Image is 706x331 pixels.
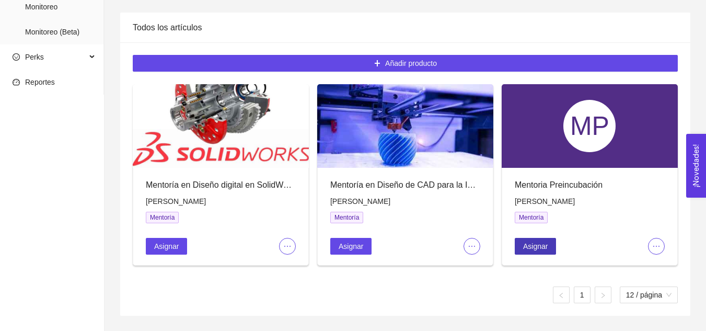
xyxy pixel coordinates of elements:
div: Mentoría en Diseño digital en SolidWorks [146,178,296,191]
span: ellipsis [464,242,480,250]
span: [PERSON_NAME] [330,197,390,206]
li: Página anterior [553,287,570,303]
span: ellipsis [280,242,295,250]
li: Página siguiente [595,287,611,303]
div: Todos los artículos [133,13,678,42]
span: Mentoría [330,212,363,223]
div: Mentoría en Diseño de CAD para la Impresión 3D [330,178,480,191]
span: Añadir producto [385,58,437,69]
span: [PERSON_NAME] [515,197,575,206]
button: ellipsis [279,238,296,255]
li: 1 [574,287,591,303]
button: ellipsis [648,238,665,255]
button: right [595,287,611,303]
span: right [600,292,606,299]
a: 1 [574,287,590,303]
button: Asignar [515,238,556,255]
span: Asignar [523,241,548,252]
span: 12 / página [626,287,672,303]
span: [PERSON_NAME] [146,197,206,206]
button: left [553,287,570,303]
div: MP [563,100,616,152]
span: Asignar [339,241,363,252]
button: plusAñadir producto [133,55,678,72]
span: Mentoría [146,212,179,223]
span: left [558,292,564,299]
span: plus [374,60,381,68]
span: dashboard [13,78,20,86]
div: Mentoria Preincubación [515,178,665,191]
span: smile [13,53,20,61]
span: Perks [25,53,44,61]
span: Mentoría [515,212,548,223]
span: Reportes [25,78,55,86]
span: Monitoreo (Beta) [25,21,96,42]
span: ellipsis [649,242,664,250]
button: Asignar [146,238,187,255]
button: ellipsis [464,238,480,255]
span: Asignar [154,241,179,252]
button: Asignar [330,238,372,255]
div: tamaño de página [620,287,678,303]
button: Open Feedback Widget [686,134,706,198]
